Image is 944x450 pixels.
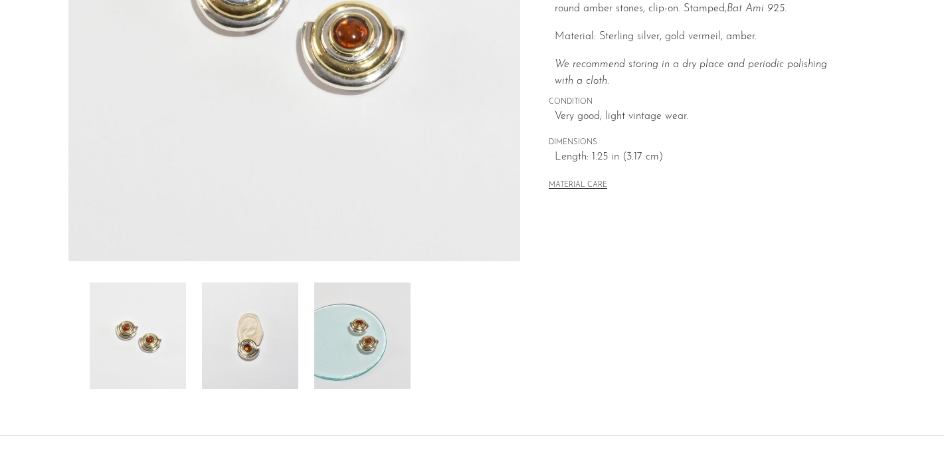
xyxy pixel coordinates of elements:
[549,96,848,108] span: CONDITION
[555,108,848,126] span: Very good; light vintage wear.
[555,59,827,87] i: We recommend storing in a dry place and periodic polishing with a cloth.
[555,29,848,46] p: Material: Sterling silver, gold vermeil, amber.
[90,282,186,389] img: Two-Tone Amber Earrings
[727,3,787,14] em: Bat Ami 925.
[555,149,848,166] span: Length: 1.25 in (3.17 cm)
[549,181,607,191] button: MATERIAL CARE
[202,282,298,389] img: Two-Tone Amber Earrings
[314,282,411,389] img: Two-Tone Amber Earrings
[549,137,848,149] span: DIMENSIONS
